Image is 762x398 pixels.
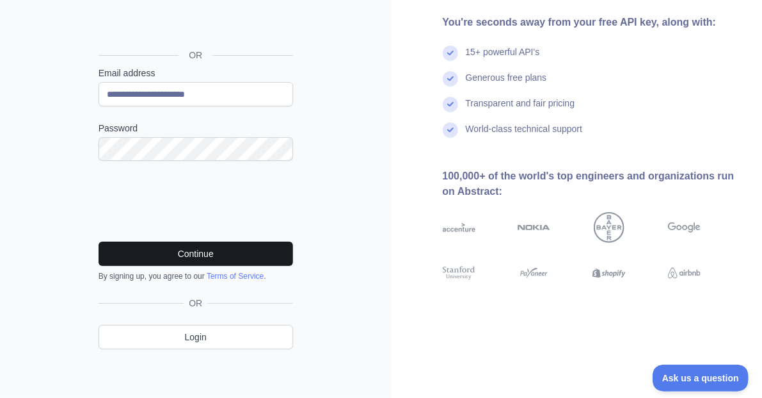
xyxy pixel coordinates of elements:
img: google [668,212,701,243]
div: 100,000+ of the world's top engineers and organizations run on Abstract: [443,169,742,199]
iframe: Toggle Customer Support [653,365,749,392]
button: Continue [99,242,293,266]
img: nokia [518,212,550,243]
img: accenture [443,212,475,243]
img: stanford university [443,265,475,281]
label: Email address [99,67,293,79]
img: airbnb [668,265,701,281]
img: payoneer [518,265,550,281]
img: check mark [443,122,458,138]
img: check mark [443,97,458,112]
div: You're seconds away from your free API key, along with: [443,15,742,30]
img: bayer [594,212,624,243]
label: Password [99,122,293,135]
div: 15+ powerful API's [466,46,540,71]
iframe: reCAPTCHA [99,176,293,226]
div: Generous free plans [466,71,547,97]
img: check mark [443,71,458,87]
img: check mark [443,46,458,61]
div: World-class technical support [466,122,583,148]
div: By signing up, you agree to our . [99,271,293,281]
iframe: Sign in with Google Button [92,12,297,40]
a: Login [99,325,293,349]
span: OR [184,297,207,310]
div: Transparent and fair pricing [466,97,575,122]
a: Terms of Service [207,272,264,281]
span: OR [179,49,212,62]
img: shopify [592,265,625,281]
